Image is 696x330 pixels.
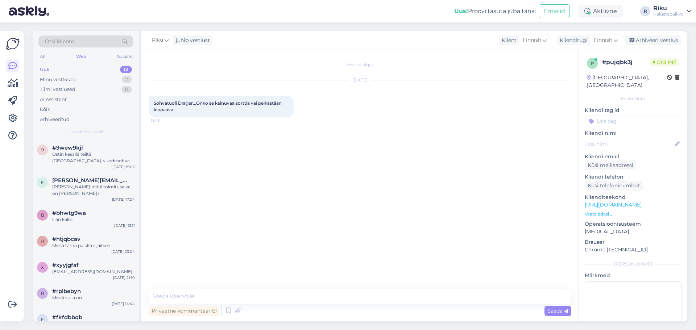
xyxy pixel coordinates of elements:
div: Arhiveeri vestlus [625,35,681,45]
p: Kliendi telefon [585,173,681,181]
div: Vestlus algas [149,62,571,68]
span: #htjqbcav [52,236,80,242]
p: Operatsioonisüsteem [585,220,681,228]
div: Kliendi info [585,96,681,102]
div: Socials [116,52,133,61]
div: [DATE] 21:10 [113,275,135,280]
div: All [38,52,47,61]
span: e [41,180,44,185]
span: elina.anttikoski@hotmail.com [52,177,128,184]
p: Klienditeekond [585,193,681,201]
a: [URL][DOMAIN_NAME] [585,201,642,208]
div: Klient [499,37,517,44]
b: Uus! [454,8,468,14]
div: [DATE] 14:44 [112,301,135,306]
img: Askly Logo [6,37,20,51]
span: 9 [41,147,44,153]
div: [GEOGRAPHIC_DATA], [GEOGRAPHIC_DATA] [587,74,667,89]
span: Finnish [523,36,541,44]
div: juhib vestlust [173,37,210,44]
div: 0 [121,86,132,93]
input: Lisa nimi [585,140,673,148]
div: liian kallis [52,216,135,223]
div: Proovi tasuta juba täna: [454,7,536,16]
span: f [41,317,44,322]
div: [DATE] 23:04 [111,249,135,254]
span: Uued vestlused [69,129,103,135]
div: Missä sulla on [52,295,135,301]
span: #9wew9kjf [52,145,83,151]
span: Riku [152,36,163,44]
span: Online [650,58,679,66]
span: Sohvatuoli Drager...Onko se keinuvaa sorttia vai pelkästään kippaava [154,100,283,112]
div: [DATE] 13:11 [114,223,135,228]
div: # pujqbk3j [602,58,650,67]
div: Klienditugi [557,37,588,44]
div: [DATE] 17:04 [112,197,135,202]
p: Kliendi nimi [585,129,681,137]
div: Missä tämä paikka sijaitsee [52,242,135,249]
div: [PERSON_NAME] pitkä toimitusaika on [PERSON_NAME]? [52,184,135,197]
span: #rplbebyn [52,288,81,295]
p: Kliendi email [585,153,681,160]
div: R [640,6,650,16]
p: Märkmed [585,272,681,279]
div: 7 [122,76,132,83]
div: Riku [653,5,684,11]
div: Privaatne kommentaar [149,306,219,316]
span: #fkfdbbqb [52,314,82,321]
span: Finnish [594,36,612,44]
span: 18:43 [151,118,178,123]
span: Saada [547,308,568,314]
span: #bhwtg9wa [52,210,86,216]
span: x [41,264,44,270]
div: Arhiveeritud [40,116,70,123]
p: Kliendi tag'id [585,106,681,114]
p: Chrome [TECHNICAL_ID] [585,246,681,254]
p: Brauser [585,238,681,246]
div: Web [75,52,88,61]
button: Emailid [539,4,570,18]
div: AI Assistent [40,96,67,103]
div: Soffa on [52,321,135,327]
span: #xyyjgfaf [52,262,79,268]
div: Minu vestlused [40,76,76,83]
div: 12 [120,66,132,73]
div: Tiimi vestlused [40,86,75,93]
p: [MEDICAL_DATA] [585,228,681,235]
span: h [41,238,44,244]
div: Ostin kesällä teiltä [GEOGRAPHIC_DATA]-vuodesohvan. Toimittajilta puuttui silloin kokoamisohjeet ... [52,151,135,164]
span: b [41,212,44,218]
div: [DATE] 19:02 [112,164,135,170]
div: Küsi telefoninumbrit [585,181,643,191]
span: Otsi kliente [45,38,74,45]
div: Küsi meiliaadressi [585,160,636,170]
div: Kõik [40,106,50,113]
div: Kalustepaikka [653,11,684,17]
div: Uus [40,66,49,73]
a: RikuKalustepaikka [653,5,692,17]
div: [DATE] [149,77,571,83]
div: Aktiivne [579,5,623,18]
div: [EMAIL_ADDRESS][DOMAIN_NAME] [52,268,135,275]
p: Vaata edasi ... [585,211,681,217]
div: [PERSON_NAME] [585,261,681,267]
input: Lisa tag [585,116,681,126]
span: p [591,60,594,66]
span: r [41,291,44,296]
